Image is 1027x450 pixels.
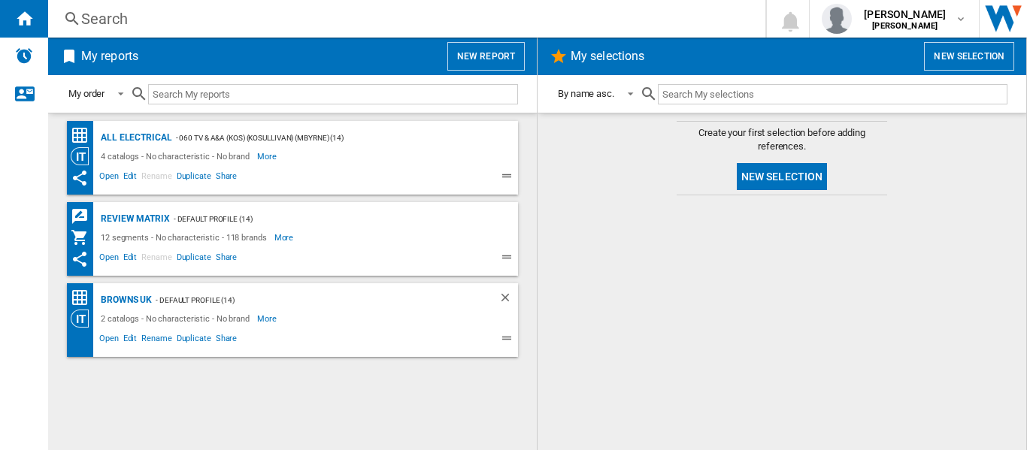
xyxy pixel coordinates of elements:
span: Share [214,250,240,268]
div: Search [81,8,726,29]
div: By name asc. [558,88,614,99]
span: Open [97,331,121,349]
div: Browns UK [97,291,152,310]
span: Share [214,169,240,187]
img: alerts-logo.svg [15,47,33,65]
div: My Assortment [71,228,97,246]
div: 4 catalogs - No characteristic - No brand [97,147,257,165]
div: REVIEWS Matrix [71,207,97,226]
span: Edit [121,331,140,349]
div: Review Matrix [97,210,170,228]
h2: My reports [78,42,141,71]
button: New selection [737,163,828,190]
span: More [257,147,279,165]
ng-md-icon: This report has been shared with you [71,250,89,268]
span: Rename [139,250,174,268]
div: 12 segments - No characteristic - 118 brands [97,228,274,246]
span: Rename [139,331,174,349]
span: More [274,228,296,246]
div: Delete [498,291,518,310]
div: Price Matrix [71,288,97,307]
div: - 060 TV & A&A (KOS) (kosullivan) (mbyrne) (14) [172,128,488,147]
span: Duplicate [174,331,214,349]
div: 2 catalogs - No characteristic - No brand [97,310,257,328]
span: More [257,310,279,328]
b: [PERSON_NAME] [872,21,938,31]
div: All Electrical [97,128,172,147]
input: Search My selections [658,84,1007,104]
div: Category View [71,147,97,165]
div: - Default profile (14) [170,210,488,228]
span: Duplicate [174,169,214,187]
ng-md-icon: This report has been shared with you [71,169,89,187]
img: profile.jpg [822,4,852,34]
div: - Default profile (14) [152,291,468,310]
span: Open [97,250,121,268]
span: Duplicate [174,250,214,268]
h2: My selections [568,42,647,71]
div: Price Matrix [71,126,97,145]
span: [PERSON_NAME] [864,7,946,22]
span: Share [214,331,240,349]
div: My order [68,88,105,99]
div: Category View [71,310,97,328]
span: Create your first selection before adding references. [677,126,887,153]
button: New selection [924,42,1014,71]
span: Rename [139,169,174,187]
span: Edit [121,169,140,187]
input: Search My reports [148,84,518,104]
button: New report [447,42,525,71]
span: Open [97,169,121,187]
span: Edit [121,250,140,268]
